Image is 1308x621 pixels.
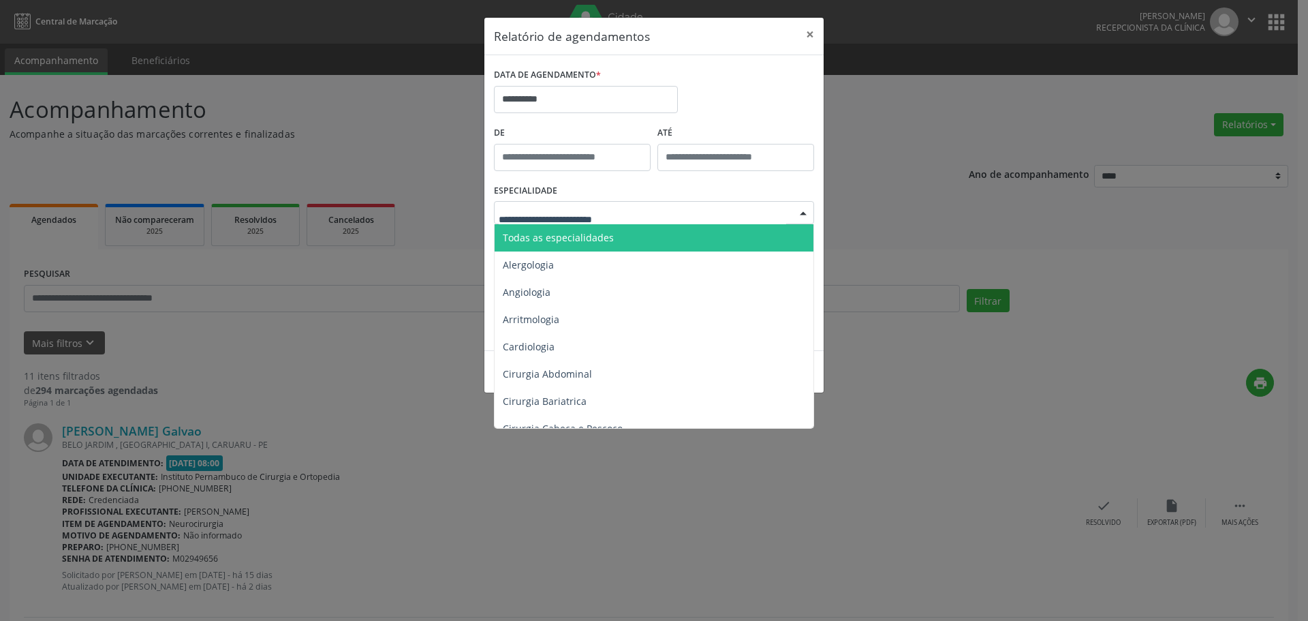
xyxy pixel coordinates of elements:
span: Cirurgia Cabeça e Pescoço [503,422,623,435]
span: Arritmologia [503,313,559,326]
span: Cardiologia [503,340,555,353]
span: Alergologia [503,258,554,271]
button: Close [796,18,824,51]
label: DATA DE AGENDAMENTO [494,65,601,86]
label: De [494,123,651,144]
label: ATÉ [657,123,814,144]
span: Todas as especialidades [503,231,614,244]
span: Cirurgia Bariatrica [503,395,587,408]
label: ESPECIALIDADE [494,181,557,202]
span: Angiologia [503,286,550,299]
span: Cirurgia Abdominal [503,367,592,380]
h5: Relatório de agendamentos [494,27,650,45]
